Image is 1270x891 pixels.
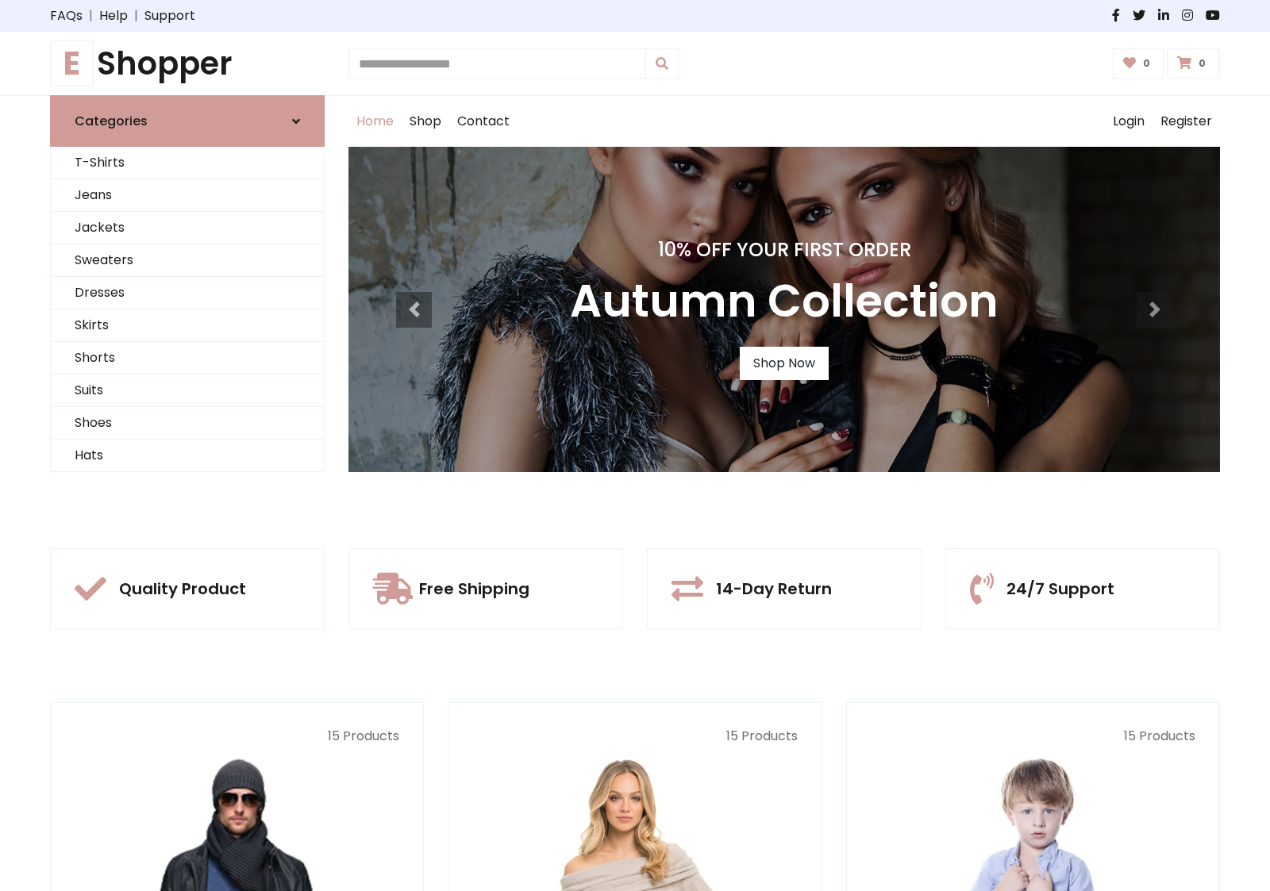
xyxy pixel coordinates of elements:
a: Shop Now [740,347,829,380]
a: Jackets [51,212,324,244]
a: Home [348,96,402,147]
p: 15 Products [75,727,399,746]
a: Register [1153,96,1220,147]
h6: Categories [75,113,148,129]
span: 0 [1195,56,1210,71]
h5: 14-Day Return [716,579,832,598]
h5: Quality Product [119,579,246,598]
a: Contact [449,96,518,147]
a: T-Shirts [51,147,324,179]
h5: Free Shipping [419,579,529,598]
a: Help [99,6,128,25]
h4: 10% Off Your First Order [570,239,999,262]
a: 0 [1113,48,1164,79]
a: Skirts [51,309,324,342]
a: EShopper [50,44,325,83]
a: Suits [51,374,324,407]
a: Login [1105,96,1153,147]
span: | [83,6,99,25]
a: Hats [51,440,324,472]
a: FAQs [50,6,83,25]
a: Shoes [51,407,324,440]
span: 0 [1139,56,1154,71]
p: 15 Products [472,727,797,746]
h1: Shopper [50,44,325,83]
a: Sweaters [51,244,324,277]
a: Jeans [51,179,324,212]
h5: 24/7 Support [1006,579,1114,598]
a: Categories [50,95,325,147]
a: 0 [1167,48,1220,79]
a: Shop [402,96,449,147]
a: Dresses [51,277,324,309]
span: E [50,40,94,86]
span: | [128,6,144,25]
a: Shorts [51,342,324,374]
p: 15 Products [871,727,1195,746]
h3: Autumn Collection [570,275,999,328]
a: Support [144,6,195,25]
